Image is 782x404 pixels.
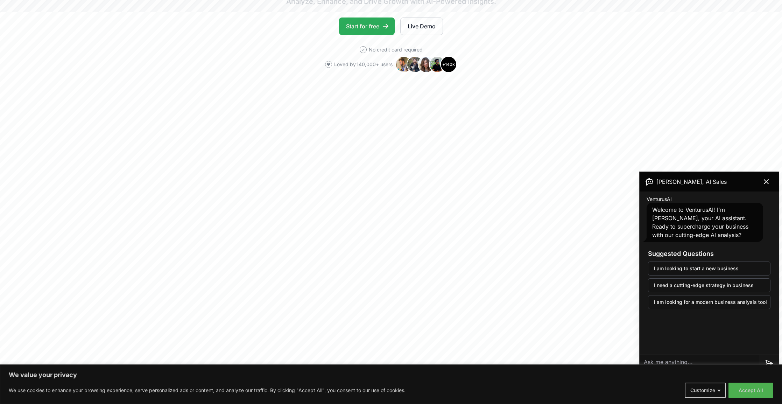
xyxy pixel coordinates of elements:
span: [PERSON_NAME], AI Sales [656,177,727,186]
img: Avatar 2 [407,56,423,73]
button: I am looking to start a new business [648,262,770,276]
img: Avatar 3 [418,56,435,73]
button: Customize [685,383,726,398]
img: Avatar 1 [395,56,412,73]
p: We use cookies to enhance your browsing experience, serve personalized ads or content, and analyz... [9,386,406,395]
a: Start for free [339,18,395,35]
button: Accept All [728,383,773,398]
img: Avatar 4 [429,56,446,73]
span: Welcome to VenturusAI! I'm [PERSON_NAME], your AI assistant. Ready to supercharge your business w... [652,206,748,238]
button: I am looking for a modern business analysis tool [648,295,770,309]
p: We value your privacy [9,371,773,379]
button: I need a cutting-edge strategy in business [648,278,770,292]
h3: Suggested Questions [648,249,770,259]
a: Live Demo [400,18,443,35]
span: VenturusAI [647,196,672,203]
